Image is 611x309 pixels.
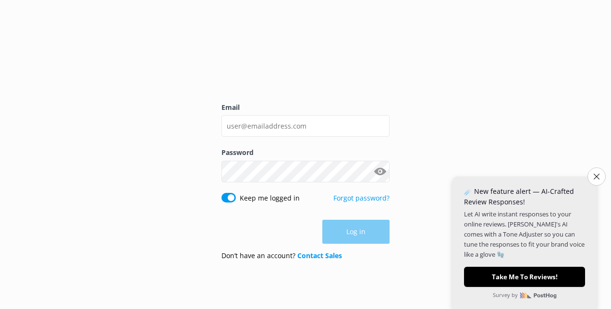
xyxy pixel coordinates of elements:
[297,251,342,260] a: Contact Sales
[370,162,390,181] button: Show password
[240,193,300,203] label: Keep me logged in
[221,102,390,113] label: Email
[333,193,390,202] a: Forgot password?
[221,115,390,137] input: user@emailaddress.com
[221,147,390,158] label: Password
[221,250,342,261] p: Don’t have an account?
